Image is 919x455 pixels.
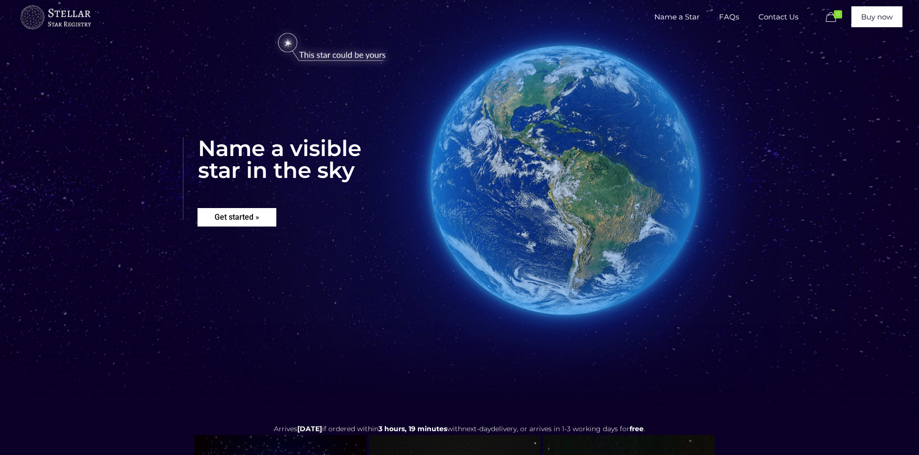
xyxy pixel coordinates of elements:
span: Name a Star [645,2,709,32]
a: 0 [823,12,847,23]
span: Contact Us [749,2,808,32]
img: star-could-be-yours.png [265,28,398,67]
b: free [630,424,644,433]
img: buyastar-logo-transparent [19,3,92,32]
rs-layer: Get started » [198,208,276,227]
span: [DATE] [297,424,322,433]
span: FAQs [709,2,749,32]
rs-layer: Name a visible star in the sky [183,137,361,220]
span: Arrives if ordered within with delivery, or arrives in 1-3 working days for . [274,424,645,433]
a: Buy now [851,6,902,27]
span: 3 hours, 19 minutes [378,424,447,433]
span: next-day [462,424,491,433]
span: 0 [834,10,842,18]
